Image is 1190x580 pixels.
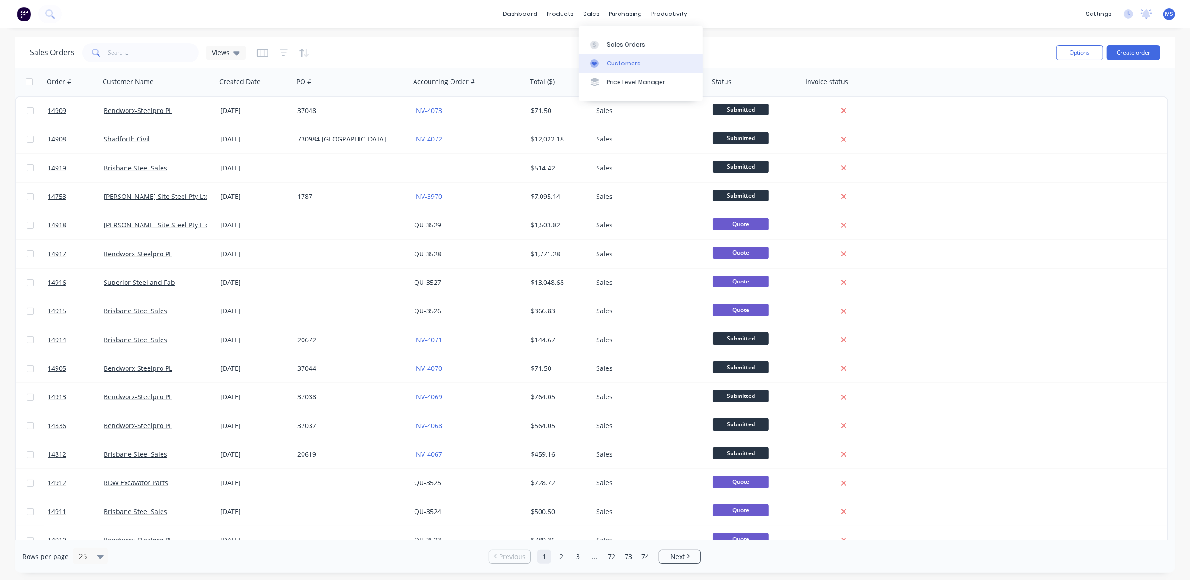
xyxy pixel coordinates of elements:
[48,306,66,316] span: 14915
[220,220,290,230] div: [DATE]
[489,552,530,561] a: Previous page
[297,106,401,115] div: 37048
[104,536,172,545] a: Bendworx-Steelpro PL
[1056,45,1103,60] button: Options
[414,536,441,545] a: QU-3523
[48,154,104,182] a: 14919
[48,278,66,287] span: 14916
[414,106,442,115] a: INV-4073
[47,77,71,86] div: Order #
[104,364,172,373] a: Bendworx-Steelpro PL
[104,163,167,172] a: Brisbane Steel Sales
[297,421,401,431] div: 37037
[48,183,104,211] a: 14753
[713,218,769,230] span: Quote
[220,392,290,402] div: [DATE]
[48,211,104,239] a: 14918
[104,478,168,487] a: RDW Excavator Parts
[588,550,602,564] a: Jump forward
[48,335,66,345] span: 14914
[531,335,586,345] div: $144.67
[414,421,442,430] a: INV-4068
[531,507,586,516] div: $500.50
[713,132,769,144] span: Submitted
[48,450,66,459] span: 14812
[607,59,641,68] div: Customers
[48,478,66,488] span: 14912
[414,134,442,143] a: INV-4072
[104,134,150,143] a: Shadforth Civil
[220,421,290,431] div: [DATE]
[713,161,769,172] span: Submitted
[596,507,700,516] div: Sales
[220,134,290,144] div: [DATE]
[220,163,290,173] div: [DATE]
[713,104,769,115] span: Submitted
[30,48,75,57] h1: Sales Orders
[22,552,69,561] span: Rows per page
[805,77,848,86] div: Invoice status
[48,440,104,468] a: 14812
[713,447,769,459] span: Submitted
[297,450,401,459] div: 20619
[414,192,442,201] a: INV-3970
[297,335,401,345] div: 20672
[414,392,442,401] a: INV-4069
[104,278,175,287] a: Superior Steel and Fab
[220,507,290,516] div: [DATE]
[220,106,290,115] div: [DATE]
[108,43,199,62] input: Search...
[48,192,66,201] span: 14753
[596,335,700,345] div: Sales
[531,536,586,545] div: $789.36
[713,476,769,488] span: Quote
[220,278,290,287] div: [DATE]
[713,332,769,344] span: Submitted
[212,48,230,57] span: Views
[297,364,401,373] div: 37044
[596,421,700,431] div: Sales
[414,278,441,287] a: QU-3527
[48,412,104,440] a: 14836
[531,249,586,259] div: $1,771.28
[48,507,66,516] span: 14911
[596,134,700,144] div: Sales
[713,418,769,430] span: Submitted
[530,77,555,86] div: Total ($)
[607,78,665,86] div: Price Level Manager
[297,392,401,402] div: 37038
[414,364,442,373] a: INV-4070
[670,552,685,561] span: Next
[48,526,104,554] a: 14910
[647,7,692,21] div: productivity
[48,354,104,382] a: 14905
[48,297,104,325] a: 14915
[104,306,167,315] a: Brisbane Steel Sales
[531,106,586,115] div: $71.50
[297,192,401,201] div: 1787
[659,552,700,561] a: Next page
[596,163,700,173] div: Sales
[596,364,700,373] div: Sales
[531,134,586,144] div: $12,022.18
[220,335,290,345] div: [DATE]
[414,306,441,315] a: QU-3526
[414,220,441,229] a: QU-3529
[104,450,167,459] a: Brisbane Steel Sales
[531,392,586,402] div: $764.05
[554,550,568,564] a: Page 2
[596,536,700,545] div: Sales
[531,220,586,230] div: $1,503.82
[48,220,66,230] span: 14918
[596,106,700,115] div: Sales
[596,249,700,259] div: Sales
[48,364,66,373] span: 14905
[713,247,769,258] span: Quote
[413,77,475,86] div: Accounting Order #
[542,7,578,21] div: products
[499,552,526,561] span: Previous
[713,533,769,545] span: Quote
[537,550,551,564] a: Page 1 is your current page
[220,450,290,459] div: [DATE]
[531,306,586,316] div: $366.83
